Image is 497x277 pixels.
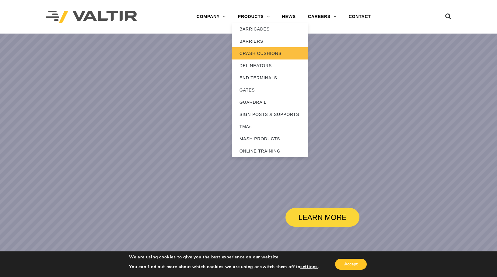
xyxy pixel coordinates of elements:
[232,23,308,35] a: BARRICADES
[232,84,308,96] a: GATES
[129,254,319,260] p: We are using cookies to give you the best experience on our website.
[285,208,359,227] a: LEARN MORE
[232,11,276,23] a: PRODUCTS
[335,259,367,270] button: Accept
[232,121,308,133] a: TMAs
[232,108,308,121] a: SIGN POSTS & SUPPORTS
[343,11,377,23] a: CONTACT
[46,11,137,23] img: Valtir
[232,59,308,72] a: DELINEATORS
[300,264,318,270] button: settings
[232,35,308,47] a: BARRIERS
[232,145,308,157] a: ONLINE TRAINING
[276,11,302,23] a: NEWS
[232,47,308,59] a: CRASH CUSHIONS
[232,133,308,145] a: MASH PRODUCTS
[302,11,343,23] a: CAREERS
[232,96,308,108] a: GUARDRAIL
[129,264,319,270] p: You can find out more about which cookies we are using or switch them off in .
[232,72,308,84] a: END TERMINALS
[191,11,232,23] a: COMPANY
